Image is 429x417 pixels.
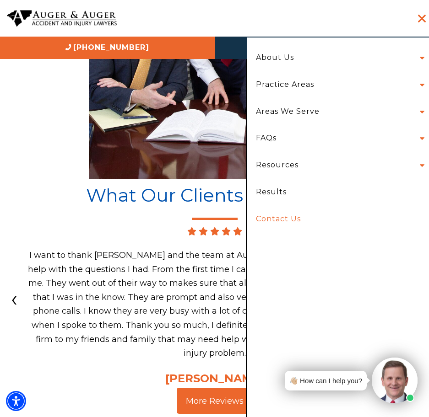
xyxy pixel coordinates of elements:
span: Previous [11,288,17,309]
div: Accessibility Menu [6,391,26,411]
span: [PERSON_NAME] [165,372,264,385]
a: Resources [249,152,305,179]
p: I want to thank [PERSON_NAME] and the team at Auger & [PERSON_NAME] for all of their help with th... [27,248,402,360]
a: About Us [249,44,301,71]
a: Results [249,179,427,206]
a: FAQs [249,125,283,152]
div: 👋🏼 How can I help you? [289,374,362,387]
img: Intaker widget Avatar [372,358,418,403]
a: Areas We Serve [249,98,326,125]
a: Contact Us [249,206,427,233]
button: Menu [410,11,426,27]
a: More Reviews [177,388,253,414]
span: More Reviews [186,397,244,405]
a: Practice Areas [249,71,321,98]
img: Auger & Auger Accident and Injury Lawyers Logo [7,10,117,27]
